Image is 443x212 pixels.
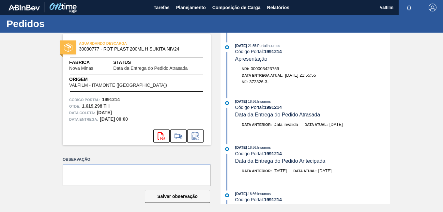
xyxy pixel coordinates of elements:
span: - 18:56 [247,192,256,196]
span: Código Portal: [69,97,100,103]
span: : Insumos [256,145,271,149]
span: [DATE] [235,99,247,103]
span: Data da Entrega do Pedido Antecipada [235,158,326,164]
span: Nri: [242,67,249,71]
span: [DATE] [273,168,287,173]
span: [DATE] [329,122,343,127]
div: Código Portal: [235,105,390,110]
div: Código Portal: [235,151,390,156]
span: Data atual: [304,123,328,127]
span: Data Entrega Atual: [242,73,283,77]
span: [DATE] [235,44,247,48]
span: 30030777 - ROT PLAST 200ML H SUKITA NIV24 [79,47,197,52]
img: atual [225,101,229,105]
label: Observação [63,155,211,164]
strong: 1991214 [264,49,282,54]
span: Data atual: [293,169,316,173]
span: Relatórios [267,4,289,11]
span: Data entrega: [69,116,98,123]
img: status [64,43,72,52]
span: Fábrica [69,59,113,66]
span: Planejamento [176,4,206,11]
button: Salvar observação [145,190,210,203]
span: Composição de Carga [212,4,261,11]
span: NF: [242,80,248,84]
span: Apresentação [235,56,267,62]
span: AGUARDANDO DESCARGA [79,40,170,47]
span: Origem [69,76,186,83]
span: Data inválida [273,122,298,127]
img: atual [225,45,229,49]
div: Informar alteração no pedido [187,129,204,143]
span: Tarefas [154,4,170,11]
span: Data coleta: [69,110,95,116]
img: TNhmsLtSVTkK8tSr43FrP2fwEKptu5GPRR3wAAAABJRU5ErkJggg== [8,5,40,10]
span: [DATE] [318,168,331,173]
img: atual [225,193,229,197]
strong: [DATE] 00:00 [100,116,128,122]
strong: 1991214 [264,197,282,202]
strong: 1.619,298 TH [82,103,110,109]
span: Status [113,59,204,66]
span: : Insumos [256,192,271,196]
span: 372326-3- [249,79,268,84]
span: [DATE] [235,192,247,196]
span: - 18:56 [247,146,256,149]
div: Abrir arquivo PDF [153,129,170,143]
img: Logout [429,4,436,11]
span: : Insumos [256,99,271,103]
span: Nova Minas [69,66,93,71]
span: Data anterior: [242,169,272,173]
span: [DATE] [235,145,247,149]
span: Data da Entrega do Pedido Atrasada [235,112,320,117]
span: VALFILM - ITAMONTE ([GEOGRAPHIC_DATA]) [69,83,167,88]
span: : PortalInsumos [256,44,280,48]
h1: Pedidos [7,20,122,27]
div: Código Portal: [235,197,390,202]
strong: 1991214 [264,151,282,156]
span: Data anterior: [242,123,272,127]
button: Notificações [399,3,420,12]
span: Data da Entrega do Pedido Atrasada [113,66,188,71]
img: atual [225,147,229,151]
div: Ir para Composição de Carga [170,129,187,143]
span: - 21:55 [247,44,256,48]
strong: 1991214 [102,97,120,102]
span: Qtde : [69,103,80,110]
strong: [DATE] [97,110,112,115]
span: 000003423759 [251,66,279,71]
strong: 1991214 [264,105,282,110]
span: - 18:56 [247,100,256,103]
div: Código Portal: [235,49,390,54]
span: [DATE] 21:55:55 [285,73,316,78]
